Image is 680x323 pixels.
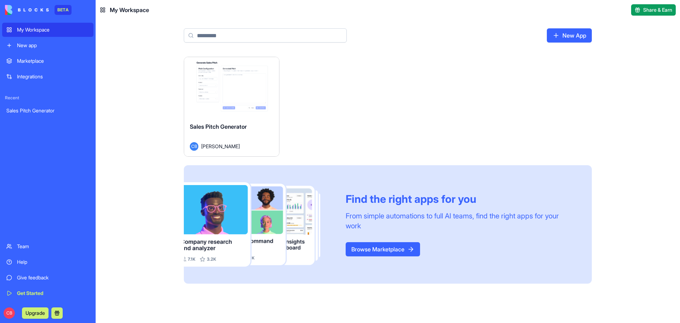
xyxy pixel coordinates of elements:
[110,6,149,14] span: My Workspace
[190,123,247,130] span: Sales Pitch Generator
[2,69,93,84] a: Integrations
[22,307,49,319] button: Upgrade
[643,6,672,13] span: Share & Earn
[201,143,240,150] span: [PERSON_NAME]
[346,193,575,205] div: Find the right apps for you
[2,286,93,300] a: Get Started
[2,255,93,269] a: Help
[2,54,93,68] a: Marketplace
[631,4,676,16] button: Share & Earn
[4,307,15,319] span: CB
[547,28,592,43] a: New App
[2,271,93,285] a: Give feedback
[6,107,89,114] div: Sales Pitch Generator
[17,290,89,297] div: Get Started
[17,243,89,250] div: Team
[17,57,89,65] div: Marketplace
[17,42,89,49] div: New app
[22,309,49,316] a: Upgrade
[55,5,72,15] div: BETA
[190,142,198,151] span: CB
[17,258,89,266] div: Help
[184,57,279,157] a: Sales Pitch GeneratorCB[PERSON_NAME]
[17,26,89,33] div: My Workspace
[2,239,93,254] a: Team
[5,5,49,15] img: logo
[2,95,93,101] span: Recent
[346,211,575,231] div: From simple automations to full AI teams, find the right apps for your work
[184,182,334,267] img: Frame_181_egmpey.png
[2,104,93,118] a: Sales Pitch Generator
[17,73,89,80] div: Integrations
[17,274,89,281] div: Give feedback
[346,242,420,256] a: Browse Marketplace
[2,38,93,52] a: New app
[5,5,72,15] a: BETA
[2,23,93,37] a: My Workspace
